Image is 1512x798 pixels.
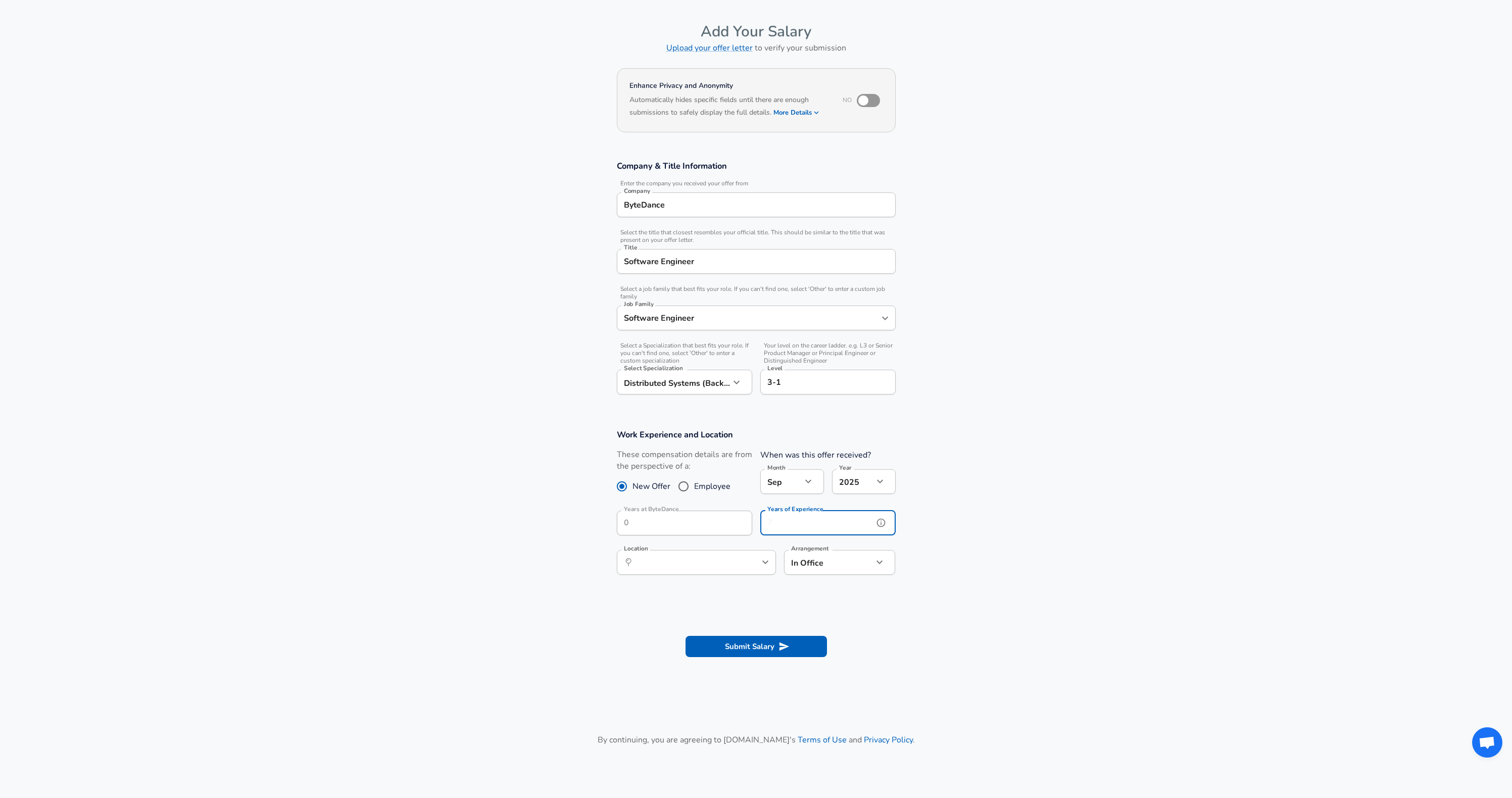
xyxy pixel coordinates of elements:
[839,465,852,471] label: Year
[864,734,913,745] a: Privacy Policy
[624,244,637,251] label: Title
[617,342,752,365] span: Select a Specialization that best fits your role. If you can't find one, select 'Other' to enter ...
[621,197,891,213] input: Google
[758,555,772,569] button: Open
[629,81,829,91] h4: Enhance Privacy and Anonymity
[798,734,847,745] a: Terms of Use
[617,160,896,172] h3: Company & Title Information
[617,180,896,187] span: Enter the company you received your offer from
[773,106,820,120] button: More Details
[843,96,852,104] span: No
[617,229,896,244] span: Select the title that closest resembles your official title. This should be similar to the title ...
[760,469,802,494] div: Sep
[767,465,785,471] label: Month
[632,480,670,492] span: New Offer
[666,42,753,54] a: Upload your offer letter
[686,636,827,657] button: Submit Salary
[760,450,871,461] label: When was this offer received?
[617,285,896,301] span: Select a job family that best fits your role. If you can't find one, select 'Other' to enter a cu...
[760,511,873,535] input: 7
[624,188,650,194] label: Company
[617,41,896,55] h6: to verify your submission
[878,311,892,325] button: Open
[1472,727,1502,758] div: Open chat
[694,480,730,492] span: Employee
[617,370,730,394] div: Distributed Systems (Back-End)
[784,550,858,575] div: In Office
[617,449,752,472] label: These compensation details are from the perspective of a:
[617,22,896,41] h4: Add Your Salary
[624,506,679,512] label: Years at ByteDance
[832,469,873,494] div: 2025
[617,511,730,535] input: 0
[760,342,896,365] span: Your level on the career ladder. e.g. L3 or Senior Product Manager or Principal Engineer or Disti...
[767,506,823,512] label: Years of Experience
[624,545,648,552] label: Location
[621,254,891,269] input: Software Engineer
[621,310,876,326] input: Software Engineer
[765,374,891,390] input: L3
[617,429,896,440] h3: Work Experience and Location
[624,301,654,307] label: Job Family
[624,365,682,371] label: Select Specialization
[791,545,828,552] label: Arrangement
[767,365,783,371] label: Level
[629,94,829,120] h6: Automatically hides specific fields until there are enough submissions to safely display the full...
[873,515,889,530] button: help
